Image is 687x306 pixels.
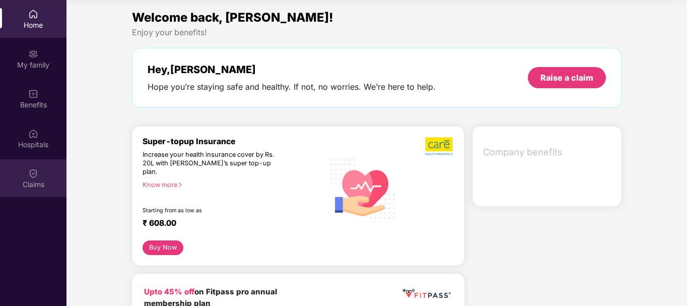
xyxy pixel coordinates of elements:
[143,137,324,146] div: Super-topup Insurance
[483,145,613,159] span: Company benefits
[425,137,454,156] img: b5dec4f62d2307b9de63beb79f102df3.png
[132,27,622,38] div: Enjoy your benefits!
[28,129,38,139] img: svg+xml;base64,PHN2ZyBpZD0iSG9zcGl0YWxzIiB4bWxucz0iaHR0cDovL3d3dy53My5vcmcvMjAwMC9zdmciIHdpZHRoPS...
[143,240,183,255] button: Buy Now
[28,168,38,178] img: svg+xml;base64,PHN2ZyBpZD0iQ2xhaW0iIHhtbG5zPSJodHRwOi8vd3d3LnczLm9yZy8yMDAwL3N2ZyIgd2lkdGg9IjIwIi...
[143,218,314,230] div: ₹ 608.00
[401,286,452,302] img: fppp.png
[28,9,38,19] img: svg+xml;base64,PHN2ZyBpZD0iSG9tZSIgeG1sbnM9Imh0dHA6Ly93d3cudzMub3JnLzIwMDAvc3ZnIiB3aWR0aD0iMjAiIG...
[28,89,38,99] img: svg+xml;base64,PHN2ZyBpZD0iQmVuZWZpdHMiIHhtbG5zPSJodHRwOi8vd3d3LnczLm9yZy8yMDAwL3N2ZyIgd2lkdGg9Ij...
[132,10,333,25] span: Welcome back, [PERSON_NAME]!
[177,182,183,188] span: right
[143,151,281,176] div: Increase your health insurance cover by Rs. 20L with [PERSON_NAME]’s super top-up plan.
[143,207,282,214] div: Starting from as low as
[143,181,318,188] div: Know more
[28,49,38,59] img: svg+xml;base64,PHN2ZyB3aWR0aD0iMjAiIGhlaWdodD0iMjAiIHZpZXdCb3g9IjAgMCAyMCAyMCIgZmlsbD0ibm9uZSIgeG...
[324,149,402,228] img: svg+xml;base64,PHN2ZyB4bWxucz0iaHR0cDovL3d3dy53My5vcmcvMjAwMC9zdmciIHhtbG5zOnhsaW5rPSJodHRwOi8vd3...
[540,72,593,83] div: Raise a claim
[148,82,436,92] div: Hope you’re staying safe and healthy. If not, no worries. We’re here to help.
[148,64,436,76] div: Hey, [PERSON_NAME]
[477,139,621,165] div: Company benefits
[144,287,194,296] b: Upto 45% off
